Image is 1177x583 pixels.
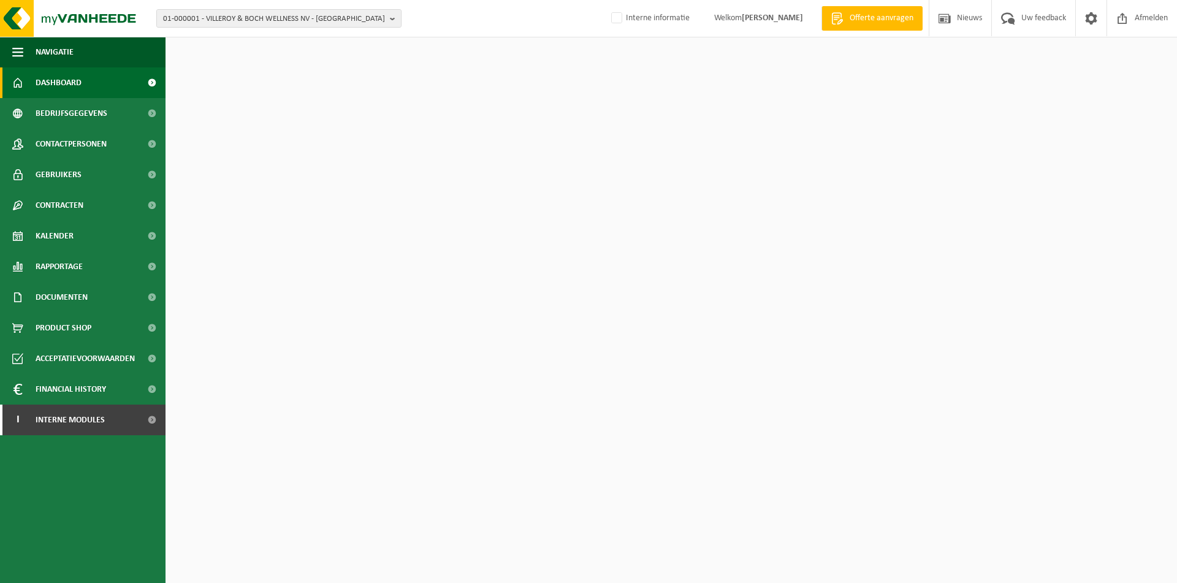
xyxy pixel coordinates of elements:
[36,251,83,282] span: Rapportage
[36,190,83,221] span: Contracten
[36,67,82,98] span: Dashboard
[36,37,74,67] span: Navigatie
[609,9,690,28] label: Interne informatie
[36,313,91,343] span: Product Shop
[36,374,106,405] span: Financial History
[163,10,385,28] span: 01-000001 - VILLEROY & BOCH WELLNESS NV - [GEOGRAPHIC_DATA]
[36,343,135,374] span: Acceptatievoorwaarden
[821,6,923,31] a: Offerte aanvragen
[36,159,82,190] span: Gebruikers
[36,282,88,313] span: Documenten
[36,405,105,435] span: Interne modules
[36,129,107,159] span: Contactpersonen
[12,405,23,435] span: I
[36,221,74,251] span: Kalender
[847,12,916,25] span: Offerte aanvragen
[156,9,402,28] button: 01-000001 - VILLEROY & BOCH WELLNESS NV - [GEOGRAPHIC_DATA]
[742,13,803,23] strong: [PERSON_NAME]
[36,98,107,129] span: Bedrijfsgegevens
